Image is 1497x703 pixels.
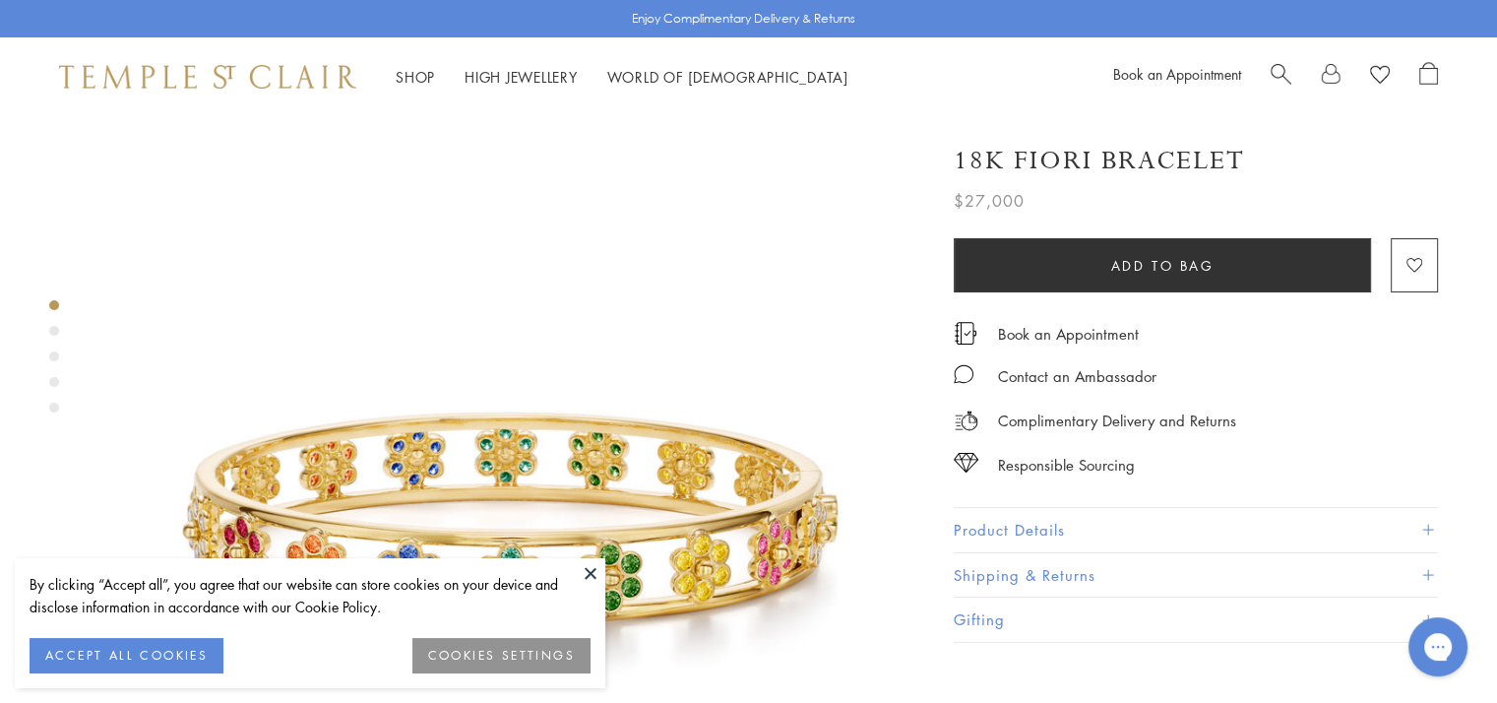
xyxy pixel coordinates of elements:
[30,573,591,618] div: By clicking “Accept all”, you agree that our website can store cookies on your device and disclos...
[954,188,1025,214] span: $27,000
[954,598,1438,642] button: Gifting
[1113,64,1241,84] a: Book an Appointment
[30,638,223,673] button: ACCEPT ALL COOKIES
[1271,62,1291,92] a: Search
[1399,610,1477,683] iframe: Gorgias live chat messenger
[1419,62,1438,92] a: Open Shopping Bag
[998,364,1156,389] div: Contact an Ambassador
[607,67,848,87] a: World of [DEMOGRAPHIC_DATA]World of [DEMOGRAPHIC_DATA]
[954,238,1371,292] button: Add to bag
[954,144,1245,178] h1: 18K Fiori Bracelet
[632,9,855,29] p: Enjoy Complimentary Delivery & Returns
[1111,255,1215,277] span: Add to bag
[396,65,848,90] nav: Main navigation
[954,322,977,345] img: icon_appointment.svg
[954,409,978,433] img: icon_delivery.svg
[954,508,1438,552] button: Product Details
[59,65,356,89] img: Temple St. Clair
[998,453,1135,478] div: Responsible Sourcing
[954,364,973,384] img: MessageIcon-01_2.svg
[412,638,591,673] button: COOKIES SETTINGS
[954,553,1438,598] button: Shipping & Returns
[49,295,59,428] div: Product gallery navigation
[396,67,435,87] a: ShopShop
[465,67,578,87] a: High JewelleryHigh Jewellery
[954,453,978,473] img: icon_sourcing.svg
[998,409,1236,433] p: Complimentary Delivery and Returns
[998,323,1139,345] a: Book an Appointment
[1370,62,1390,92] a: View Wishlist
